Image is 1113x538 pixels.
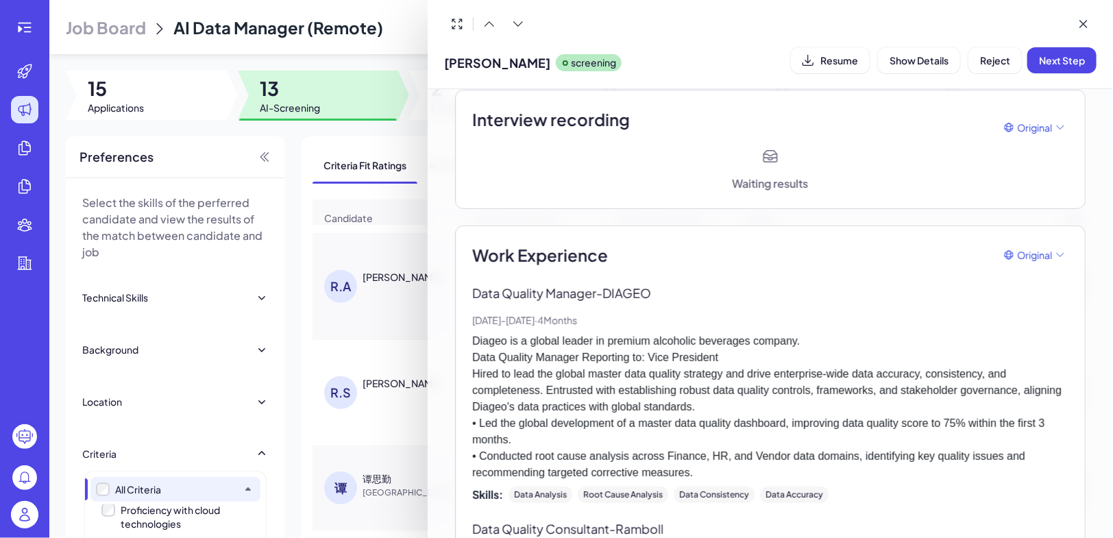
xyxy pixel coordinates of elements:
span: Reject [980,54,1010,66]
p: [DATE] - [DATE] · 4 Months [472,313,1068,328]
p: Diageo is a global leader in premium alcoholic beverages company. Data Quality Manager Reporting ... [472,333,1068,481]
span: Next Step [1039,54,1085,66]
p: Data Quality Consultant - Ramboll [472,519,1068,538]
p: Data Quality Manager - DIAGEO [472,284,1068,302]
h2: Interview recording [472,107,630,132]
span: Original [1017,121,1052,135]
button: Reject [968,47,1022,73]
div: Root Cause Analysis [578,487,668,503]
span: Work Experience [472,243,608,267]
div: Data Accuracy [760,487,829,503]
span: Show Details [890,54,949,66]
button: Resume [791,47,870,73]
button: Next Step [1027,47,1097,73]
span: Skills: [472,487,503,503]
button: Show Details [878,47,960,73]
span: Original [1017,248,1052,262]
div: Data Analysis [509,487,572,503]
p: screening [571,56,616,70]
span: Resume [820,54,858,66]
div: Data Consistency [674,487,755,503]
div: Waiting results [733,175,809,192]
span: [PERSON_NAME] [444,53,550,72]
